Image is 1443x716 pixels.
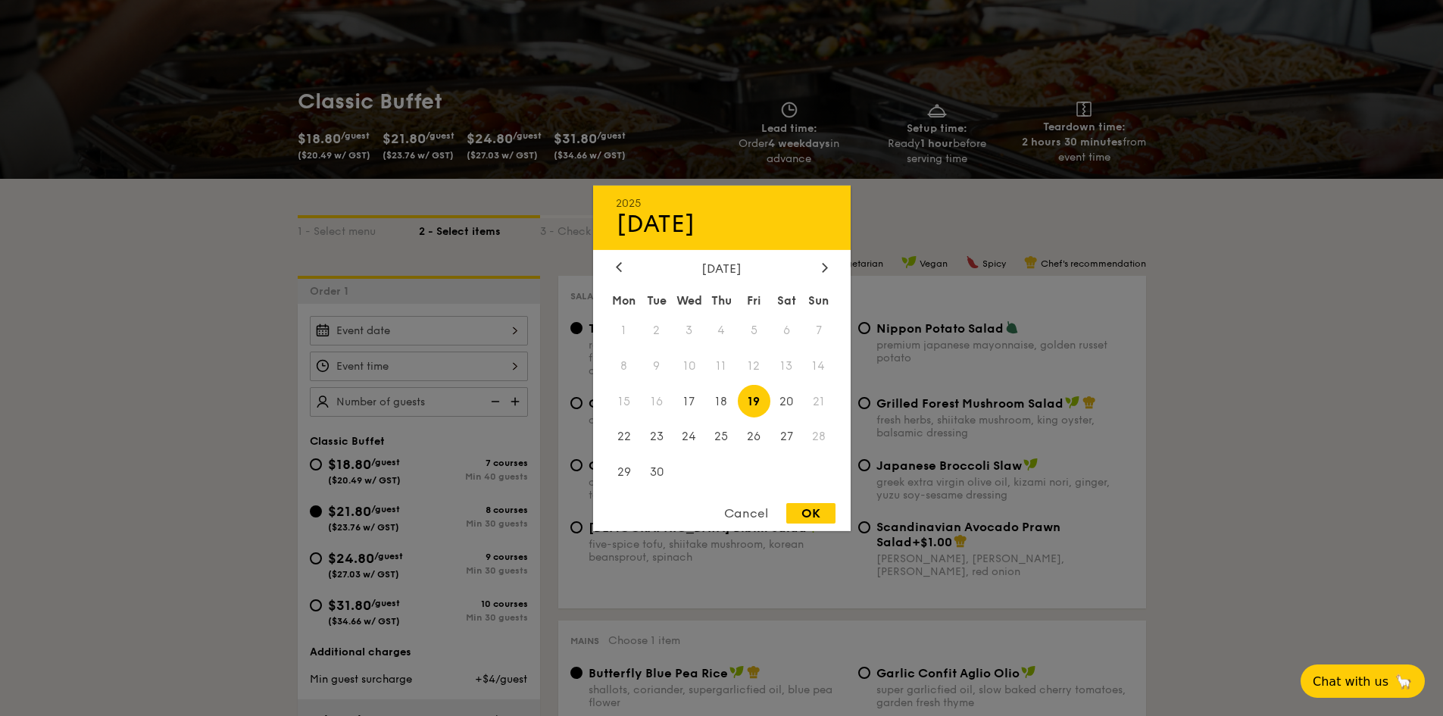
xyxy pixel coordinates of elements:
span: 2 [640,314,673,346]
div: Tue [640,286,673,314]
span: 20 [770,385,803,417]
div: Fri [738,286,770,314]
div: Sun [803,286,836,314]
div: OK [786,503,836,524]
span: 17 [673,385,705,417]
span: 6 [770,314,803,346]
span: 15 [608,385,641,417]
div: Sat [770,286,803,314]
div: 2025 [616,196,828,209]
span: 1 [608,314,641,346]
div: [DATE] [616,209,828,238]
div: Mon [608,286,641,314]
span: 3 [673,314,705,346]
div: Wed [673,286,705,314]
span: 21 [803,385,836,417]
span: 8 [608,349,641,382]
span: 24 [673,421,705,453]
span: 25 [705,421,738,453]
span: 9 [640,349,673,382]
button: Chat with us🦙 [1301,664,1425,698]
span: 14 [803,349,836,382]
span: 11 [705,349,738,382]
span: 22 [608,421,641,453]
span: 30 [640,456,673,489]
span: 27 [770,421,803,453]
span: 26 [738,421,770,453]
span: 23 [640,421,673,453]
div: Thu [705,286,738,314]
span: Chat with us [1313,674,1388,689]
span: 13 [770,349,803,382]
span: 7 [803,314,836,346]
div: Cancel [709,503,783,524]
span: 10 [673,349,705,382]
span: 16 [640,385,673,417]
div: [DATE] [616,261,828,275]
span: 4 [705,314,738,346]
span: 18 [705,385,738,417]
span: 5 [738,314,770,346]
span: 29 [608,456,641,489]
span: 19 [738,385,770,417]
span: 12 [738,349,770,382]
span: 🦙 [1395,673,1413,690]
span: 28 [803,421,836,453]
